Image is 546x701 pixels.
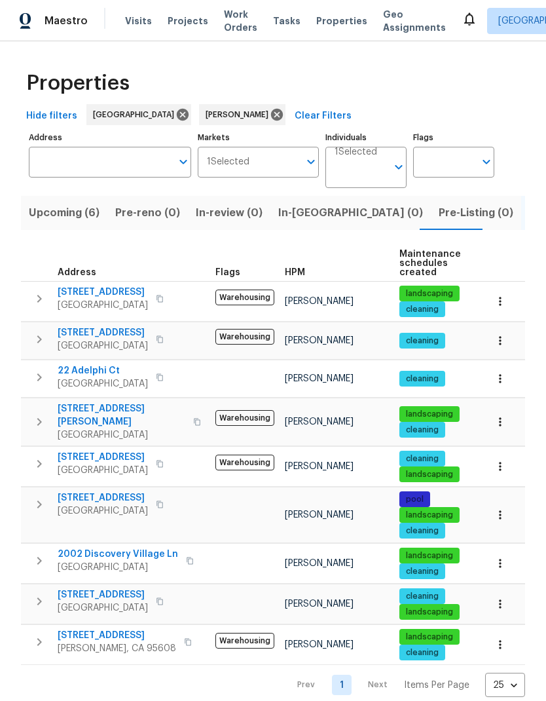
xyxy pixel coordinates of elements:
[86,104,191,125] div: [GEOGRAPHIC_DATA]
[198,134,319,142] label: Markets
[215,410,274,426] span: Warehousing
[58,339,148,352] span: [GEOGRAPHIC_DATA]
[58,268,96,277] span: Address
[206,108,274,121] span: [PERSON_NAME]
[58,299,148,312] span: [GEOGRAPHIC_DATA]
[58,451,148,464] span: [STREET_ADDRESS]
[285,417,354,426] span: [PERSON_NAME]
[390,158,408,176] button: Open
[215,633,274,649] span: Warehousing
[477,153,496,171] button: Open
[295,108,352,124] span: Clear Filters
[199,104,285,125] div: [PERSON_NAME]
[285,462,354,471] span: [PERSON_NAME]
[383,8,446,34] span: Geo Assignments
[29,204,100,222] span: Upcoming (6)
[58,326,148,339] span: [STREET_ADDRESS]
[285,599,354,609] span: [PERSON_NAME]
[58,377,148,390] span: [GEOGRAPHIC_DATA]
[285,297,354,306] span: [PERSON_NAME]
[215,268,240,277] span: Flags
[215,290,274,305] span: Warehousing
[58,601,148,615] span: [GEOGRAPHIC_DATA]
[26,77,130,90] span: Properties
[401,288,458,299] span: landscaping
[58,364,148,377] span: 22 Adelphi Ct
[58,588,148,601] span: [STREET_ADDRESS]
[58,642,176,655] span: [PERSON_NAME], CA 95608
[58,464,148,477] span: [GEOGRAPHIC_DATA]
[215,329,274,345] span: Warehousing
[58,402,185,428] span: [STREET_ADDRESS][PERSON_NAME]
[401,409,458,420] span: landscaping
[58,548,178,561] span: 2002 Discovery Village Ln
[302,153,320,171] button: Open
[401,607,458,618] span: landscaping
[401,591,444,602] span: cleaning
[58,286,148,299] span: [STREET_ADDRESS]
[316,14,367,28] span: Properties
[285,640,354,649] span: [PERSON_NAME]
[58,504,148,518] span: [GEOGRAPHIC_DATA]
[285,559,354,568] span: [PERSON_NAME]
[404,679,469,692] p: Items Per Page
[401,566,444,577] span: cleaning
[285,268,305,277] span: HPM
[58,428,185,442] span: [GEOGRAPHIC_DATA]
[401,335,444,347] span: cleaning
[401,425,444,436] span: cleaning
[115,204,180,222] span: Pre-reno (0)
[401,647,444,658] span: cleaning
[174,153,192,171] button: Open
[285,673,525,697] nav: Pagination Navigation
[401,510,458,521] span: landscaping
[207,157,249,168] span: 1 Selected
[278,204,423,222] span: In-[GEOGRAPHIC_DATA] (0)
[439,204,513,222] span: Pre-Listing (0)
[401,304,444,315] span: cleaning
[335,147,377,158] span: 1 Selected
[29,134,191,142] label: Address
[26,108,77,124] span: Hide filters
[401,373,444,385] span: cleaning
[58,561,178,574] span: [GEOGRAPHIC_DATA]
[58,629,176,642] span: [STREET_ADDRESS]
[224,8,257,34] span: Work Orders
[285,336,354,345] span: [PERSON_NAME]
[285,374,354,383] span: [PERSON_NAME]
[332,675,352,695] a: Goto page 1
[413,134,494,142] label: Flags
[399,250,461,277] span: Maintenance schedules created
[273,16,300,26] span: Tasks
[125,14,152,28] span: Visits
[401,550,458,561] span: landscaping
[168,14,208,28] span: Projects
[196,204,263,222] span: In-review (0)
[21,104,82,128] button: Hide filters
[285,510,354,520] span: [PERSON_NAME]
[45,14,88,28] span: Maestro
[401,494,429,505] span: pool
[401,453,444,464] span: cleaning
[401,469,458,480] span: landscaping
[93,108,179,121] span: [GEOGRAPHIC_DATA]
[401,632,458,643] span: landscaping
[289,104,357,128] button: Clear Filters
[325,134,407,142] label: Individuals
[401,525,444,537] span: cleaning
[58,491,148,504] span: [STREET_ADDRESS]
[215,455,274,470] span: Warehousing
